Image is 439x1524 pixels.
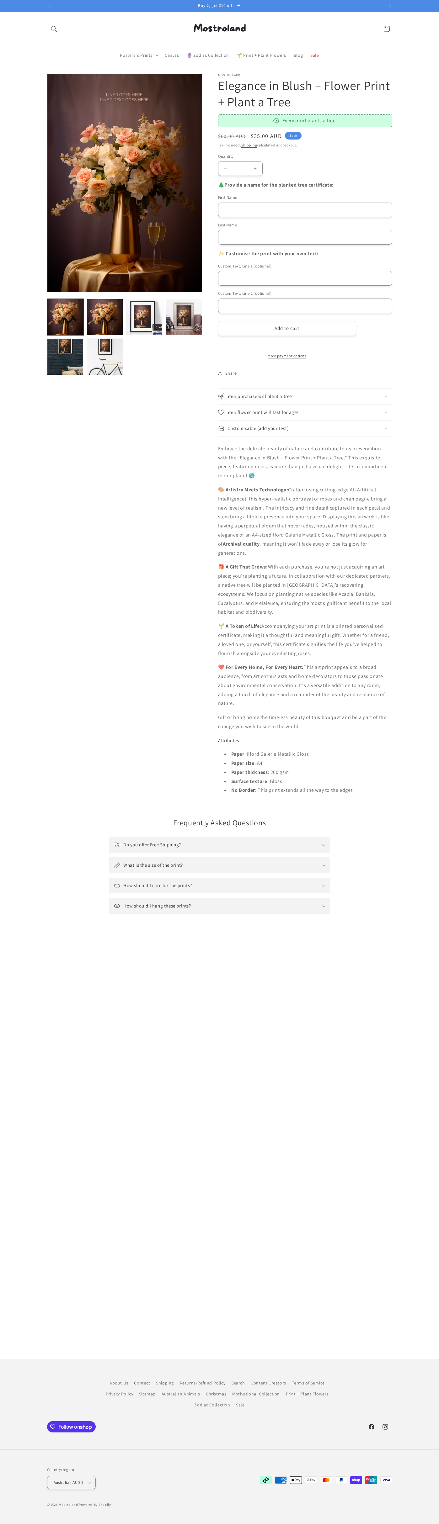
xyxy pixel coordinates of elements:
strong: No Border [231,787,255,793]
h2: Customisable (add your text) [228,425,289,431]
label: Quantity [218,153,356,160]
a: Canvas [161,49,183,62]
a: Mostroland [59,1502,78,1507]
a: More payment options [218,353,356,359]
a: Content Creators [251,1378,286,1389]
a: Shipping [241,143,257,147]
a: Search [231,1378,245,1389]
span: Blog [294,52,303,58]
s: $60.00 AUD [218,133,246,140]
h3: Do you offer Free Shipping? [123,842,181,848]
strong: ❤️ For Every Home, For Every Heart: [218,664,304,670]
a: 🌱 Print + Plant Flowers [233,49,290,62]
label: First Name [218,194,392,201]
h2: Your purchase will plant a tree [228,393,292,400]
button: Load image 1 in gallery view [47,299,83,335]
label: Custom Text, Line 2 (optional) [218,290,392,297]
span: $35.00 AUD [251,132,282,140]
h1: Elegance in Blush – Flower Print + Plant a Tree [218,77,392,110]
li: : 260 gsm [224,768,392,777]
summary: Posters & Prints [116,49,161,62]
div: Tax included. calculated at checkout. [218,142,392,148]
a: Sale [236,1400,244,1410]
a: Shipping [156,1378,174,1389]
a: Zodiac Collection [194,1400,230,1410]
a: Powered by Shopify [79,1502,111,1507]
img: Mostroland [184,15,256,43]
span: 🔮 Zodiac Collection [187,52,229,58]
media-gallery: Gallery Viewer [47,73,202,375]
summary: Your flower print will last for ages [218,405,392,420]
strong: Paper thickness [231,769,268,775]
h3: How should I hang these prints? [123,903,191,909]
p: This art print appeals to a broad audience, from art enthusiasts and home decorators to those pas... [218,663,392,708]
li: : A4 [224,759,392,768]
strong: Archival quality [223,541,260,547]
a: Contact [134,1378,150,1389]
summary: Customisable (add your text) [218,421,392,436]
strong: 🌱 A Token of Life: [218,623,262,629]
span: Sale [285,132,302,140]
button: Load image 4 in gallery view [166,299,202,335]
strong: Paper [231,751,244,757]
summary: How should I care for the prints? [109,878,330,893]
span: Buy 2, get $10 off! [198,3,234,8]
summary: What is the size of the print? [109,857,330,873]
strong: 🎨 Artistry Meets Technology: [218,486,288,493]
strong: Provide a name for the planted tree certificate: [224,182,334,188]
h4: Attributes [218,738,392,744]
button: Load image 3 in gallery view [126,299,163,335]
p: Gift or bring home the timeless beauty of this bouquet and be a part of the change you wish to se... [218,713,392,731]
h2: Frequently Asked Questions [109,818,330,828]
h3: What is the size of the print? [123,862,183,868]
summary: Share [218,367,237,380]
summary: Your purchase will plant a tree [218,389,392,404]
summary: Do you offer Free Shipping? [109,837,330,853]
a: Sitemap [139,1389,156,1400]
h3: How should I care for the prints? [123,882,192,889]
summary: How should I hang these prints? [109,898,330,914]
button: Load image 2 in gallery view [87,299,123,335]
a: Christmas [206,1389,226,1400]
a: Print + Plant Flowers [286,1389,329,1400]
strong: ✨ Customise the print with your own text: [218,250,319,257]
div: Every print plants a tree. [218,114,392,127]
li: : Gloss [224,777,392,786]
span: Australia | AUD $ [54,1479,83,1486]
button: Australia | AUD $ [47,1476,96,1489]
span: Canvas [165,52,179,58]
button: Load image 6 in gallery view [87,338,123,375]
a: Privacy Policy [106,1389,133,1400]
p: Embrace the delicate beauty of nature and contribute to its preservation with the "Elegance in Bl... [218,444,392,480]
a: Terms of Service [292,1378,325,1389]
p: Accompanying your art print is a printed personalised certificate, making it a thoughtful and mea... [218,622,392,658]
a: Sale [307,49,323,62]
a: Mostroland [181,12,258,45]
p: 🌲 [218,181,392,190]
h2: Your flower print will last for ages [228,409,299,415]
a: Australian Animals [162,1389,200,1400]
a: Motivational Collection [232,1389,280,1400]
li: : Ilford Galerie Metallic Gloss [224,750,392,759]
span: 🌱 Print + Plant Flowers [237,52,286,58]
label: Custom Text, Line 1 (optional) [218,263,392,269]
span: Posters & Prints [120,52,153,58]
button: Add to cart [218,321,356,336]
li: : This print extends all the way to the edges [224,786,392,795]
a: 🔮 Zodiac Collection [183,49,233,62]
p: Crafted using cutting-edge AI (Artificial Intelligence), this hyper-realistic portrayal of roses ... [218,485,392,558]
p: With each purchase, you’re not just acquiring an art piece; you’re planting a future. In collabor... [218,563,392,617]
strong: 🎁 A Gift That Grows: [218,564,268,570]
small: © 2025, [47,1502,78,1507]
summary: Search [47,22,61,36]
span: Ilford Galerie Metallic Gloss [271,532,334,538]
a: Returns/Refund Policy [180,1378,226,1389]
h2: Country/region [47,1467,96,1473]
a: About Us [110,1379,128,1389]
a: Blog [290,49,307,62]
label: Last Name [218,222,392,228]
p: Mostroland [218,73,392,77]
strong: Surface texture [231,778,267,785]
button: Load image 5 in gallery view [47,338,83,375]
span: Sale [310,52,319,58]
